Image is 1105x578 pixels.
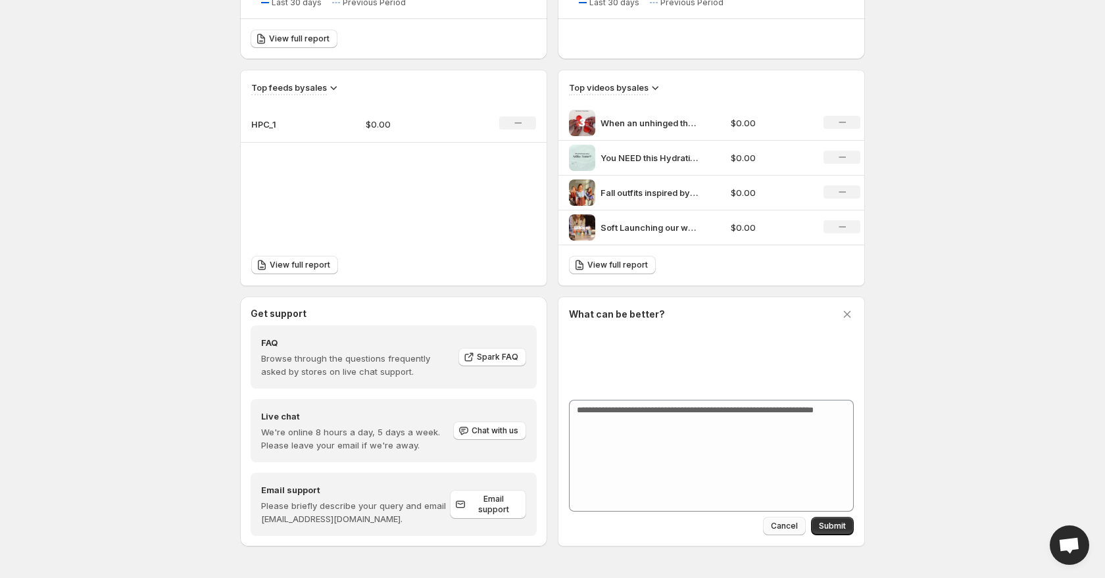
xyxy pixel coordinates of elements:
h3: Top feeds by sales [251,81,327,94]
a: View full report [251,30,337,48]
img: Soft Launching our way into the day is our new morning motto Start your day with BIG JOY featurin... [569,214,595,241]
p: Browse through the questions frequently asked by stores on live chat support. [261,352,449,378]
p: Please briefly describe your query and email [EMAIL_ADDRESS][DOMAIN_NAME]. [261,499,450,525]
button: Submit [811,517,854,535]
div: Open chat [1050,525,1089,565]
span: Email support [468,494,518,515]
span: Spark FAQ [477,352,518,362]
img: Fall outfits inspired by our favorite fall skincare routine What could be better Which of our pro... [569,180,595,206]
button: Cancel [763,517,806,535]
a: Spark FAQ [458,348,526,366]
span: View full report [270,260,330,270]
h4: Live chat [261,410,452,423]
span: Submit [819,521,846,531]
p: Fall outfits inspired by our favorite fall skincare routine What could be better Which of our pro... [601,186,699,199]
p: $0.00 [366,118,459,131]
p: $0.00 [731,221,808,234]
h4: Email support [261,483,450,496]
a: View full report [569,256,656,274]
h4: FAQ [261,336,449,349]
a: Email support [450,490,526,519]
button: Chat with us [453,421,526,440]
span: Chat with us [472,425,518,436]
h3: Get support [251,307,307,320]
span: Cancel [771,521,798,531]
h3: What can be better? [569,308,665,321]
a: View full report [251,256,338,274]
p: $0.00 [731,186,808,199]
p: We're online 8 hours a day, 5 days a week. Please leave your email if we're away. [261,425,452,452]
p: HPC_1 [251,118,317,131]
img: When an unhinged thought becomes your content But seriously who won [569,110,595,136]
p: $0.00 [731,116,808,130]
img: You NEED this Hydrating Milky Toner Heres why Packed with ceramides Cosmic Silk hydrates and soot... [569,145,595,171]
h3: Top videos by sales [569,81,649,94]
p: When an unhinged thought becomes your content But seriously who won [601,116,699,130]
p: $0.00 [731,151,808,164]
p: Soft Launching our way into the day is our new morning motto Start your day with BIG JOY featurin... [601,221,699,234]
p: You NEED this Hydrating Milky Toner Heres why Packed with ceramides Cosmic Silk hydrates and soot... [601,151,699,164]
span: View full report [269,34,330,44]
span: View full report [587,260,648,270]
